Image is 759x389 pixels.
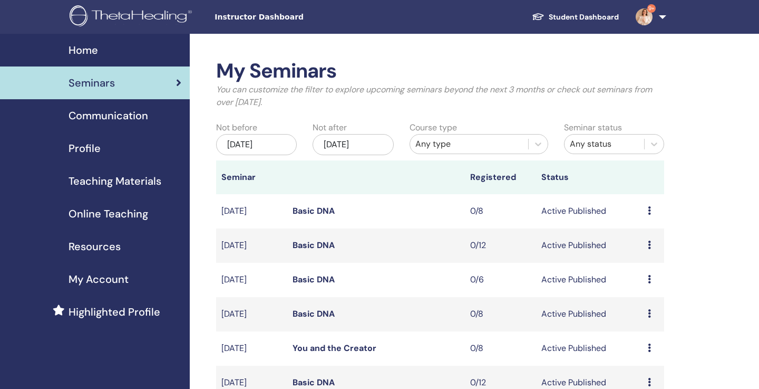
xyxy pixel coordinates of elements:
[69,239,121,254] span: Resources
[415,138,523,150] div: Any type
[570,138,639,150] div: Any status
[313,121,347,134] label: Not after
[523,7,627,27] a: Student Dashboard
[216,134,297,155] div: [DATE]
[647,4,656,13] span: 9+
[69,42,98,58] span: Home
[293,308,335,319] a: Basic DNA
[69,173,161,189] span: Teaching Materials
[465,229,536,263] td: 0/12
[410,121,457,134] label: Course type
[216,194,287,229] td: [DATE]
[69,271,129,287] span: My Account
[636,8,653,25] img: default.jpg
[293,240,335,251] a: Basic DNA
[536,194,643,229] td: Active Published
[465,297,536,331] td: 0/8
[536,229,643,263] td: Active Published
[69,140,101,156] span: Profile
[216,229,287,263] td: [DATE]
[216,121,257,134] label: Not before
[465,194,536,229] td: 0/8
[293,343,376,354] a: You and the Creator
[69,304,160,320] span: Highlighted Profile
[293,377,335,388] a: Basic DNA
[313,134,393,155] div: [DATE]
[216,297,287,331] td: [DATE]
[69,108,148,124] span: Communication
[536,263,643,297] td: Active Published
[532,12,544,21] img: graduation-cap-white.svg
[564,121,622,134] label: Seminar status
[216,331,287,366] td: [DATE]
[465,160,536,194] th: Registered
[465,331,536,366] td: 0/8
[536,160,643,194] th: Status
[69,75,115,91] span: Seminars
[69,206,148,222] span: Online Teaching
[536,331,643,366] td: Active Published
[215,12,373,23] span: Instructor Dashboard
[216,83,664,109] p: You can customize the filter to explore upcoming seminars beyond the next 3 months or check out s...
[293,205,335,216] a: Basic DNA
[536,297,643,331] td: Active Published
[216,263,287,297] td: [DATE]
[293,274,335,285] a: Basic DNA
[216,59,664,83] h2: My Seminars
[465,263,536,297] td: 0/6
[216,160,287,194] th: Seminar
[70,5,196,29] img: logo.png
